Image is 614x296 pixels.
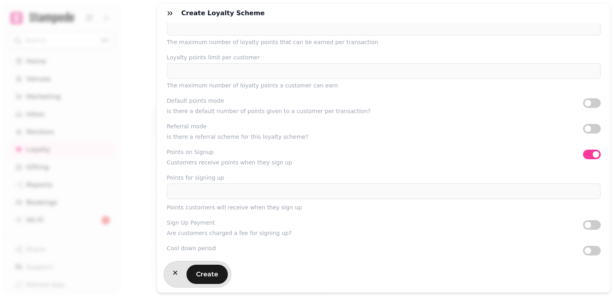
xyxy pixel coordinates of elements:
[167,158,292,167] p: Customers receive points when they sign up
[167,219,292,227] label: Sign Up Payment
[167,81,601,90] p: The maximum number of loyalty points a customer can earn
[167,37,601,47] p: The maximum number of loyalty points that can be earned per transaction
[167,97,370,105] label: Default points mode
[167,228,292,238] p: Are customers charged a fee for signing up?
[167,106,370,116] p: is there a default number of points given to a customer per transaction?
[167,122,308,130] label: Referral mode
[181,8,268,18] h3: Create Loyalty Scheme
[167,132,308,142] p: is there a referral scheme for this loyalty scheme?
[167,174,601,182] label: Points for signing up
[167,254,312,264] p: is there a cool down period for this loyalty scheme?
[167,148,292,156] label: Points on Signup
[196,271,218,278] span: Create
[167,203,601,212] p: Points customers will receive when they sign up
[186,265,228,284] button: Create
[167,53,601,61] label: Loyalty points limit per customer
[167,244,312,252] label: Cool down period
